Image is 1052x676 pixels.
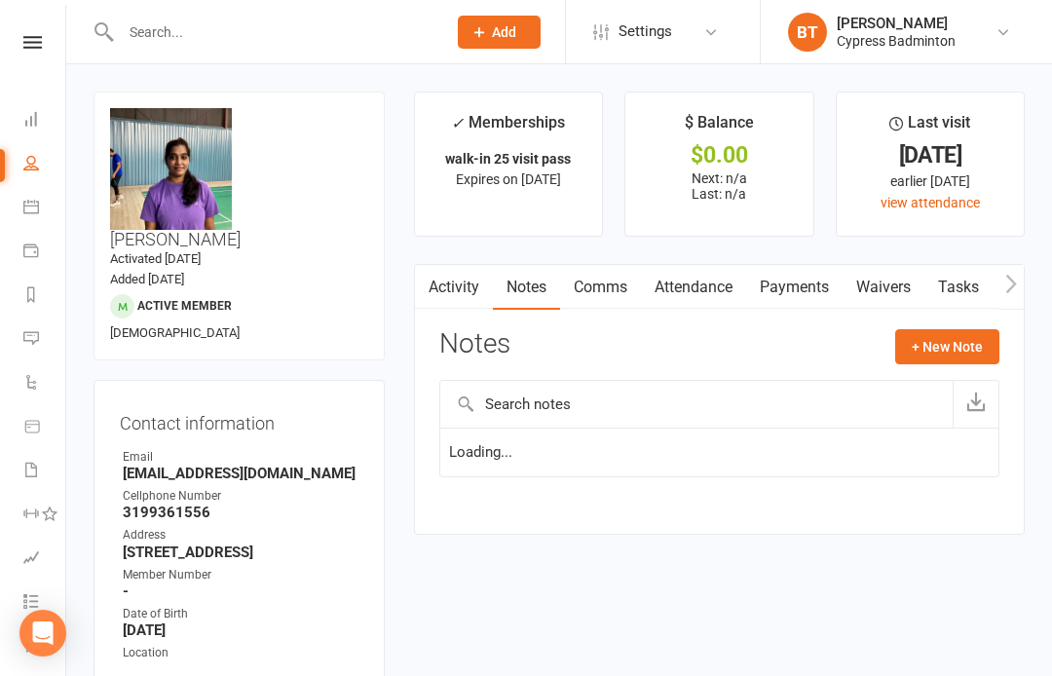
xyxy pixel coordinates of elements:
[110,108,232,230] img: image1745670812.png
[415,265,493,310] a: Activity
[23,538,67,582] a: Assessments
[924,265,993,310] a: Tasks
[123,544,358,561] strong: [STREET_ADDRESS]
[110,251,201,266] time: Activated [DATE]
[123,465,358,482] strong: [EMAIL_ADDRESS][DOMAIN_NAME]
[456,171,561,187] span: Expires on [DATE]
[23,187,67,231] a: Calendar
[137,299,232,313] span: Active member
[123,448,358,467] div: Email
[23,406,67,450] a: Product Sales
[445,151,571,167] strong: walk-in 25 visit pass
[115,19,432,46] input: Search...
[120,406,358,433] h3: Contact information
[889,110,970,145] div: Last visit
[123,566,358,584] div: Member Number
[643,170,795,202] p: Next: n/a Last: n/a
[788,13,827,52] div: BT
[746,265,843,310] a: Payments
[123,605,358,623] div: Date of Birth
[643,145,795,166] div: $0.00
[451,114,464,132] i: ✓
[685,110,754,145] div: $ Balance
[23,99,67,143] a: Dashboard
[854,170,1006,192] div: earlier [DATE]
[123,526,358,545] div: Address
[843,265,924,310] a: Waivers
[123,582,358,600] strong: -
[110,325,240,340] span: [DEMOGRAPHIC_DATA]
[23,143,67,187] a: People
[560,265,641,310] a: Comms
[440,428,998,476] td: Loading...
[19,610,66,657] div: Open Intercom Messenger
[881,195,980,210] a: view attendance
[439,329,510,364] h3: Notes
[23,275,67,319] a: Reports
[458,16,541,49] button: Add
[493,265,560,310] a: Notes
[451,110,565,146] div: Memberships
[854,145,1006,166] div: [DATE]
[123,644,358,662] div: Location
[837,32,956,50] div: Cypress Badminton
[619,10,672,54] span: Settings
[440,381,953,428] input: Search notes
[110,108,368,249] h3: [PERSON_NAME]
[837,15,956,32] div: [PERSON_NAME]
[123,621,358,639] strong: [DATE]
[110,272,184,286] time: Added [DATE]
[23,231,67,275] a: Payments
[123,504,358,521] strong: 3199361556
[895,329,999,364] button: + New Note
[492,24,516,40] span: Add
[641,265,746,310] a: Attendance
[123,487,358,506] div: Cellphone Number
